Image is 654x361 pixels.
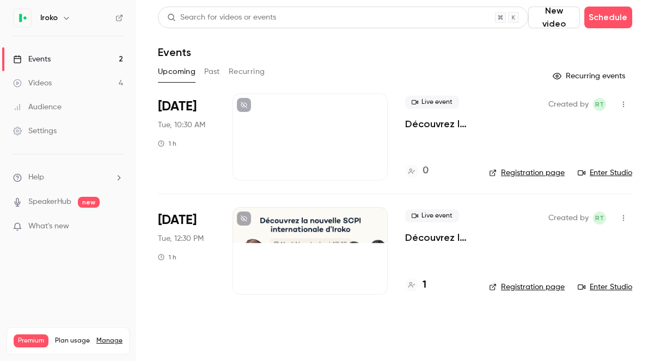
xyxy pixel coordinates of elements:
a: Manage [96,337,123,345]
button: New video [528,7,580,28]
a: Enter Studio [578,167,632,178]
span: Roxane Tranchard [593,211,606,225]
span: [DATE] [158,211,197,229]
div: Sep 16 Tue, 12:30 PM (Europe/Paris) [158,207,215,294]
span: What's new [28,221,69,232]
span: Tue, 12:30 PM [158,233,204,244]
li: help-dropdown-opener [13,172,123,183]
span: Tue, 10:30 AM [158,120,205,130]
div: Settings [13,126,57,136]
a: SpeakerHub [28,196,71,208]
span: Live event [405,96,459,109]
a: Découvrez la nouvelle SCPI internationale signée [PERSON_NAME] [405,231,472,244]
button: Past [204,63,220,80]
div: Sep 16 Tue, 10:30 AM (Europe/Paris) [158,94,215,180]
span: Help [28,172,44,183]
div: 1 h [158,139,176,148]
a: Registration page [489,282,565,292]
a: 0 [405,164,429,178]
button: Recurring events [548,67,632,85]
img: Iroko [14,9,31,27]
a: Découvrez la nouvelle SCPI internationale signée [PERSON_NAME] (CGP) [405,117,472,130]
a: Enter Studio [578,282,632,292]
div: Search for videos or events [167,12,276,23]
h4: 0 [423,164,429,178]
h6: Iroko [40,13,58,23]
span: Live event [405,209,459,222]
span: Roxane Tranchard [593,98,606,111]
h4: 1 [423,278,426,292]
a: 1 [405,278,426,292]
span: Premium [14,334,48,347]
span: new [78,197,100,208]
span: Plan usage [55,337,90,345]
div: Videos [13,78,52,89]
span: [DATE] [158,98,197,115]
span: Created by [548,211,589,225]
div: 1 h [158,253,176,262]
h1: Events [158,46,191,59]
button: Recurring [229,63,265,80]
span: RT [595,211,604,225]
span: Created by [548,98,589,111]
div: Audience [13,102,62,113]
div: Events [13,54,51,65]
span: RT [595,98,604,111]
button: Schedule [584,7,632,28]
a: Registration page [489,167,565,178]
button: Upcoming [158,63,195,80]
